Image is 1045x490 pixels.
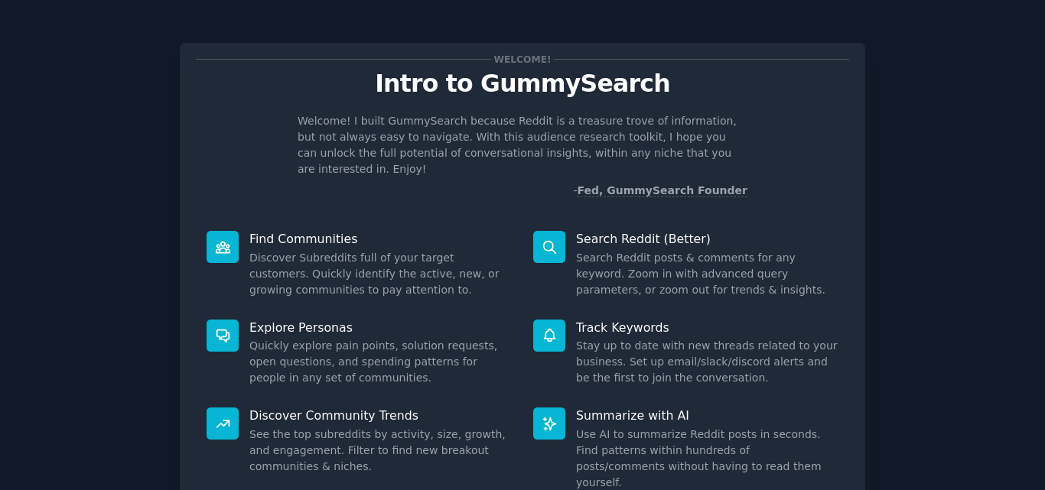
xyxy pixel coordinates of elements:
p: Summarize with AI [576,407,838,423]
p: Find Communities [249,231,512,247]
dd: Quickly explore pain points, solution requests, open questions, and spending patterns for people ... [249,338,512,386]
p: Intro to GummySearch [196,70,849,97]
dd: See the top subreddits by activity, size, growth, and engagement. Filter to find new breakout com... [249,427,512,475]
p: Discover Community Trends [249,407,512,423]
dd: Discover Subreddits full of your target customers. Quickly identify the active, new, or growing c... [249,250,512,298]
div: - [573,183,747,199]
a: Fed, GummySearch Founder [577,184,747,197]
dd: Stay up to date with new threads related to your business. Set up email/slack/discord alerts and ... [576,338,838,386]
span: Welcome! [491,51,554,67]
dd: Search Reddit posts & comments for any keyword. Zoom in with advanced query parameters, or zoom o... [576,250,838,298]
p: Explore Personas [249,320,512,336]
p: Welcome! I built GummySearch because Reddit is a treasure trove of information, but not always ea... [298,113,747,177]
p: Search Reddit (Better) [576,231,838,247]
p: Track Keywords [576,320,838,336]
